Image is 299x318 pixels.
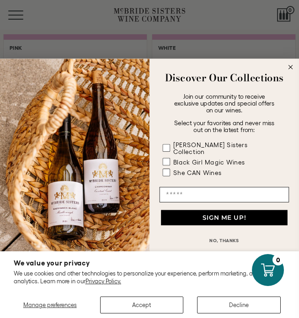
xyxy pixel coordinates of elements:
[174,119,274,133] span: Select your favorites and never miss out on the latest from:
[14,260,285,266] h2: We value your privacy
[23,302,77,308] span: Manage preferences
[161,210,288,225] button: SIGN ME UP!
[165,70,284,85] strong: Discover Our Collections
[174,93,275,113] span: Join our community to receive exclusive updates and special offers on our wines.
[286,62,295,71] button: Close dialog
[173,169,222,176] div: She CAN Wines
[160,233,289,248] button: NO, THANKS
[160,187,289,202] input: Email
[85,278,121,285] a: Privacy Policy.
[197,297,281,313] button: Decline
[272,254,284,265] div: 0
[14,270,285,285] p: We use cookies and other technologies to personalize your experience, perform marketing, and coll...
[173,159,245,165] div: Black Girl Magic Wines
[14,297,86,313] button: Manage preferences
[100,297,184,313] button: Accept
[173,141,274,155] div: [PERSON_NAME] Sisters Collection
